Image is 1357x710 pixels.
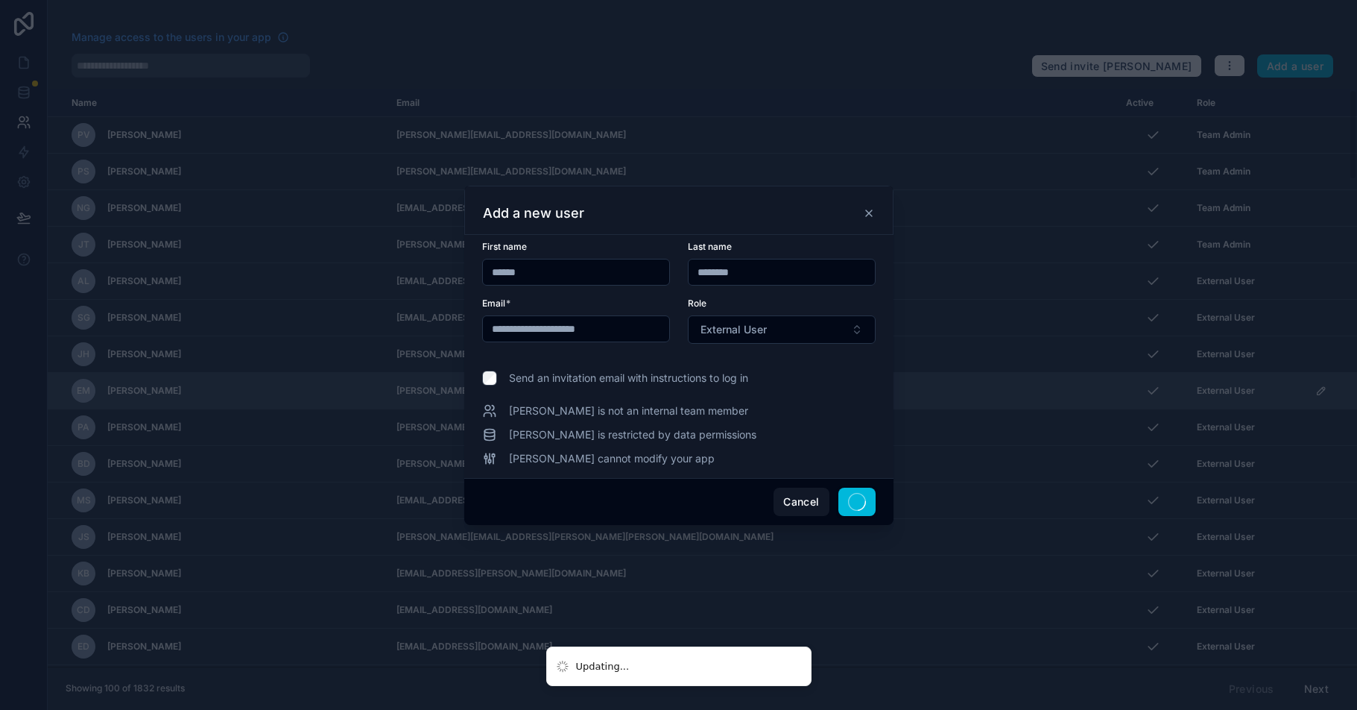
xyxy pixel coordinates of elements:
span: Last name [688,241,732,252]
span: [PERSON_NAME] is restricted by data permissions [509,427,756,442]
span: Send an invitation email with instructions to log in [509,371,748,386]
span: Email [482,298,505,309]
span: First name [482,241,527,252]
span: [PERSON_NAME] is not an internal team member [509,403,748,418]
span: External User [700,322,767,337]
h3: Add a new user [483,204,584,222]
button: Cancel [774,488,829,516]
button: Select Button [688,315,876,344]
span: [PERSON_NAME] cannot modify your app [509,451,715,466]
div: Updating... [576,659,630,674]
input: Send an invitation email with instructions to log in [482,371,497,386]
span: Role [688,298,706,309]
